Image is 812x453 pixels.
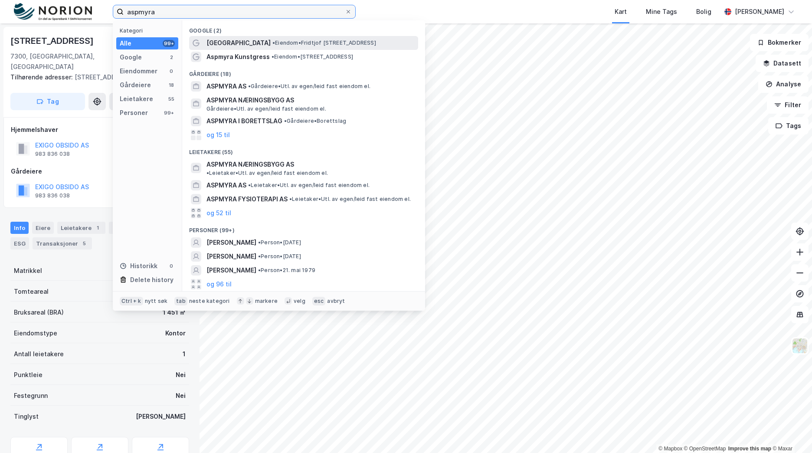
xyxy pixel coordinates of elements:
div: Mine Tags [646,7,677,17]
div: Matrikkel [14,266,42,276]
span: • [289,196,292,202]
span: • [272,39,275,46]
div: 99+ [163,40,175,47]
span: [GEOGRAPHIC_DATA] [206,38,271,48]
div: 1 [93,223,102,232]
button: Bokmerker [750,34,809,51]
a: Mapbox [658,446,682,452]
div: Delete history [130,275,174,285]
span: Leietaker • Utl. av egen/leid fast eiendom el. [206,170,328,177]
iframe: Chat Widget [769,411,812,453]
span: [PERSON_NAME] [206,237,256,248]
span: • [272,53,274,60]
span: • [248,182,251,188]
span: ASPMYRA FYSIOTERAPI AS [206,194,288,204]
span: • [248,83,251,89]
div: Bruksareal (BRA) [14,307,64,318]
div: Google [120,52,142,62]
span: ASPMYRA I BORETTSLAG [206,116,282,126]
span: [PERSON_NAME] [206,251,256,262]
div: ESG [10,237,29,249]
div: avbryt [327,298,345,305]
div: Leietakere (55) [182,142,425,158]
div: [STREET_ADDRESS] [10,34,95,48]
button: og 15 til [206,130,230,140]
div: Gårdeiere (18) [182,64,425,79]
img: Z [792,338,808,354]
span: Person • [DATE] [258,239,301,246]
img: norion-logo.80e7a08dc31c2e691866.png [14,3,92,21]
div: neste kategori [189,298,230,305]
div: Festegrunn [14,391,48,401]
span: ASPMYRA NÆRINGSBYGG AS [206,159,294,170]
div: Leietakere [120,94,153,104]
input: Søk på adresse, matrikkel, gårdeiere, leietakere eller personer [124,5,345,18]
div: Bolig [696,7,711,17]
div: 0 [168,68,175,75]
div: Eiere [32,222,54,234]
span: Leietaker • Utl. av egen/leid fast eiendom el. [289,196,411,203]
div: [PERSON_NAME] [735,7,784,17]
button: Tags [768,117,809,135]
span: ASPMYRA AS [206,81,246,92]
button: Tag [10,93,85,110]
div: 2 [168,54,175,61]
div: [STREET_ADDRESS] [10,72,182,82]
div: Antall leietakere [14,349,64,359]
div: Tomteareal [14,286,49,297]
div: Tinglyst [14,411,39,422]
div: esc [312,297,326,305]
div: Ctrl + k [120,297,143,305]
button: Filter [767,96,809,114]
div: Kart [615,7,627,17]
div: Historikk [120,261,157,271]
a: OpenStreetMap [684,446,726,452]
span: • [206,170,209,176]
div: 18 [168,82,175,89]
span: • [258,267,261,273]
div: [PERSON_NAME] [136,411,186,422]
div: nytt søk [145,298,168,305]
span: Aspmyra Kunstgress [206,52,270,62]
span: Gårdeiere • Utl. av egen/leid fast eiendom el. [248,83,370,90]
div: Personer (99+) [182,220,425,236]
span: Gårdeiere • Borettslag [284,118,346,125]
span: ASPMYRA AS [206,180,246,190]
div: 983 836 038 [35,151,70,158]
div: Datasett [109,222,141,234]
span: Person • 21. mai 1979 [258,267,315,274]
div: Kontrollprogram for chat [769,411,812,453]
div: 5 [80,239,88,248]
div: Punktleie [14,370,43,380]
div: Alle [120,38,131,49]
div: markere [255,298,278,305]
div: 1 [183,349,186,359]
span: ASPMYRA NÆRINGSBYGG AS [206,95,415,105]
button: Datasett [756,55,809,72]
div: Nei [176,391,186,401]
span: Tilhørende adresser: [10,73,75,81]
span: • [258,239,261,246]
div: 99+ [163,109,175,116]
div: Hjemmelshaver [11,125,189,135]
div: Google (2) [182,20,425,36]
div: 0 [168,263,175,269]
div: 983 836 038 [35,192,70,199]
span: Leietaker • Utl. av egen/leid fast eiendom el. [248,182,370,189]
div: Kategori [120,27,178,34]
button: og 96 til [206,279,232,289]
div: velg [294,298,305,305]
button: Analyse [758,75,809,93]
div: Gårdeiere [120,80,151,90]
div: tab [174,297,187,305]
div: Info [10,222,29,234]
div: 1 451 ㎡ [163,307,186,318]
span: • [258,253,261,259]
div: 55 [168,95,175,102]
span: Eiendom • [STREET_ADDRESS] [272,53,353,60]
div: Transaksjoner [33,237,92,249]
div: Eiendomstype [14,328,57,338]
div: Leietakere [57,222,105,234]
div: Eiendommer [120,66,157,76]
span: Eiendom • Fridtjof [STREET_ADDRESS] [272,39,376,46]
